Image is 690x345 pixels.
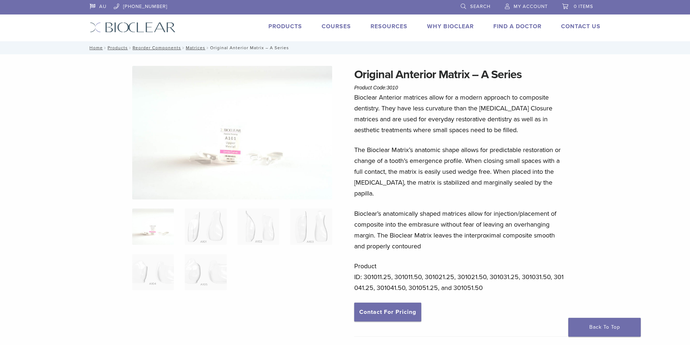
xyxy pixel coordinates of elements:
span: / [103,46,108,50]
img: Original Anterior Matrix - A Series - Image 6 [185,254,226,290]
span: 0 items [574,4,593,9]
a: Products [268,23,302,30]
img: Bioclear [90,22,176,33]
p: The Bioclear Matrix’s anatomic shape allows for predictable restoration or change of a tooth’s em... [354,144,567,199]
img: Original Anterior Matrix - A Series - Image 4 [290,209,332,245]
img: Original Anterior Matrix - A Series - Image 3 [238,209,279,245]
span: Search [470,4,490,9]
img: Original Anterior Matrix - A Series - Image 2 [185,209,226,245]
h1: Original Anterior Matrix – A Series [354,66,567,83]
a: Resources [371,23,407,30]
span: / [128,46,133,50]
a: Matrices [186,45,205,50]
img: Original Anterior Matrix - A Series - Image 5 [132,254,174,290]
a: Contact For Pricing [354,303,421,321]
span: / [205,46,210,50]
nav: Original Anterior Matrix – A Series [84,41,606,54]
a: Find A Doctor [493,23,541,30]
a: Home [87,45,103,50]
a: Why Bioclear [427,23,474,30]
span: Product Code: [354,85,398,91]
a: Courses [322,23,351,30]
span: 3010 [387,85,398,91]
a: Back To Top [568,318,641,337]
a: Products [108,45,128,50]
img: Anterior Original A Series Matrices [132,66,332,199]
span: My Account [514,4,548,9]
img: Anterior-Original-A-Series-Matrices-324x324.jpg [132,209,174,245]
p: Bioclear Anterior matrices allow for a modern approach to composite dentistry. They have less cur... [354,92,567,135]
p: Product ID: 301011.25, 301011.50, 301021.25, 301021.50, 301031.25, 301031.50, 301041.25, 301041.5... [354,261,567,293]
a: Contact Us [561,23,601,30]
p: Bioclear’s anatomically shaped matrices allow for injection/placement of composite into the embra... [354,208,567,252]
span: / [181,46,186,50]
a: Reorder Components [133,45,181,50]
